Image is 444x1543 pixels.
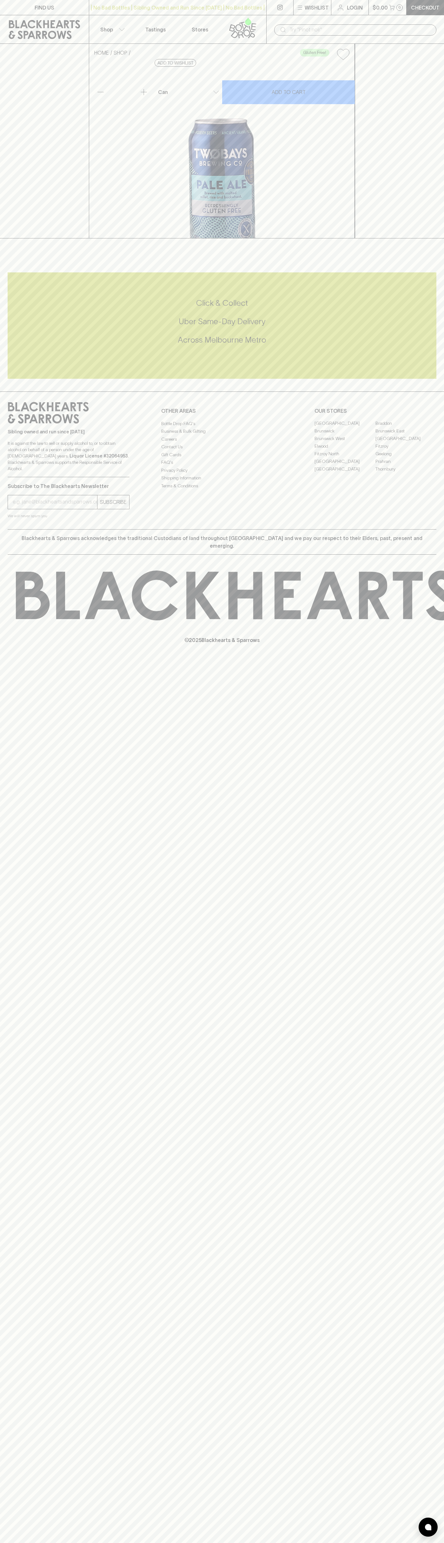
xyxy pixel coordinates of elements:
a: Privacy Policy [161,466,283,474]
a: Fitzroy [375,443,436,450]
h5: Across Melbourne Metro [8,335,436,345]
button: SUBSCRIBE [97,495,129,509]
img: 52355.png [89,65,355,238]
p: Shop [100,26,113,33]
p: SUBSCRIBE [100,498,127,506]
a: Careers [161,435,283,443]
input: Try "Pinot noir" [289,25,431,35]
p: $0.00 [373,4,388,11]
p: OTHER AREAS [161,407,283,415]
a: Brunswick West [315,435,375,443]
a: Fitzroy North [315,450,375,458]
div: Call to action block [8,272,436,379]
p: Login [347,4,363,11]
a: [GEOGRAPHIC_DATA] [315,420,375,427]
p: 0 [398,6,401,9]
p: We will never spam you [8,513,129,519]
a: Bottle Drop FAQ's [161,420,283,427]
p: FIND US [35,4,54,11]
p: Stores [192,26,208,33]
p: Tastings [145,26,166,33]
strong: Liquor License #32064953 [70,453,128,458]
a: Shipping Information [161,474,283,482]
a: Business & Bulk Gifting [161,428,283,435]
p: Wishlist [305,4,329,11]
a: FAQ's [161,459,283,466]
p: Checkout [411,4,440,11]
a: [GEOGRAPHIC_DATA] [375,435,436,443]
p: OUR STORES [315,407,436,415]
a: Brunswick East [375,427,436,435]
span: Gluten Free! [300,50,329,56]
div: Can [156,86,222,98]
p: ADD TO CART [272,88,306,96]
button: ADD TO CART [222,80,355,104]
a: Elwood [315,443,375,450]
h5: Click & Collect [8,298,436,308]
button: Add to wishlist [335,46,352,63]
a: Stores [178,15,222,43]
p: It is against the law to sell or supply alcohol to, or to obtain alcohol on behalf of a person un... [8,440,129,472]
a: Brunswick [315,427,375,435]
a: SHOP [114,50,127,56]
p: Can [158,88,168,96]
p: Blackhearts & Sparrows acknowledges the traditional Custodians of land throughout [GEOGRAPHIC_DAT... [12,534,432,550]
a: [GEOGRAPHIC_DATA] [315,465,375,473]
a: Geelong [375,450,436,458]
input: e.g. jane@blackheartsandsparrows.com.au [13,497,97,507]
a: [GEOGRAPHIC_DATA] [315,458,375,465]
a: Contact Us [161,443,283,451]
p: Sibling owned and run since [DATE] [8,429,129,435]
p: Subscribe to The Blackhearts Newsletter [8,482,129,490]
a: HOME [94,50,109,56]
a: Braddon [375,420,436,427]
a: Gift Cards [161,451,283,458]
a: Prahran [375,458,436,465]
a: Tastings [133,15,178,43]
a: Thornbury [375,465,436,473]
button: Add to wishlist [155,59,196,67]
h5: Uber Same-Day Delivery [8,316,436,327]
button: Shop [89,15,134,43]
a: Terms & Conditions [161,482,283,490]
img: bubble-icon [425,1524,431,1530]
